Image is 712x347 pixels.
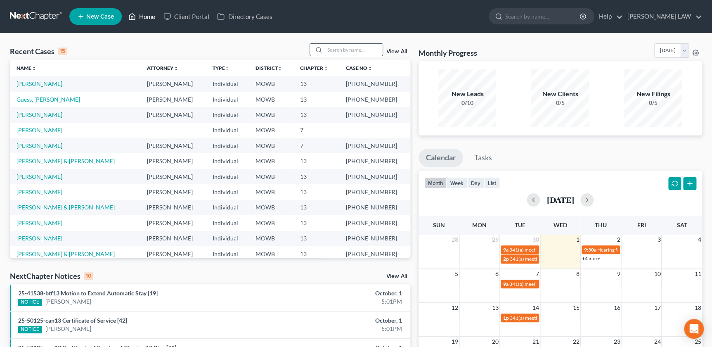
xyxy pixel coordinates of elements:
a: 25-50125-can13 Certificate of Service [42] [18,317,127,324]
td: [PERSON_NAME] [140,138,206,153]
span: 8 [575,269,580,279]
span: 21 [532,337,540,347]
td: [PHONE_NUMBER] [339,184,410,200]
a: Help [595,9,622,24]
span: Thu [595,221,607,228]
td: [PERSON_NAME] [140,215,206,231]
span: 12 [451,303,459,313]
span: 341(a) meeting for [PERSON_NAME] [510,315,589,321]
div: October, 1 [279,289,402,297]
div: 5:01PM [279,325,402,333]
a: Chapterunfold_more [300,65,328,71]
i: unfold_more [173,66,178,71]
span: 24 [653,337,661,347]
td: 7 [293,123,339,138]
button: day [467,177,484,188]
td: MOWB [248,231,293,246]
a: [PERSON_NAME] [17,142,62,149]
div: 10 [84,272,93,280]
div: 15 [58,48,67,55]
div: New Leads [438,89,496,99]
td: [PHONE_NUMBER] [339,138,410,153]
td: MOWB [248,153,293,169]
span: Fri [637,221,646,228]
td: [PERSON_NAME] [140,200,206,215]
div: 0/5 [624,99,682,107]
div: October, 1 [279,316,402,325]
td: [PHONE_NUMBER] [339,107,410,122]
span: 29 [491,235,499,245]
i: unfold_more [323,66,328,71]
span: 10 [653,269,661,279]
button: week [447,177,467,188]
td: [PHONE_NUMBER] [339,92,410,107]
td: Individual [206,92,248,107]
td: [PERSON_NAME] [140,92,206,107]
span: 15 [572,303,580,313]
td: MOWB [248,246,293,261]
span: 341(a) meeting for [PERSON_NAME] [510,256,589,262]
div: Recent Cases [10,46,67,56]
td: [PERSON_NAME] [140,169,206,184]
span: 341(a) meeting for [PERSON_NAME] [509,247,589,253]
span: New Case [86,14,114,20]
td: Individual [206,107,248,122]
i: unfold_more [367,66,372,71]
a: View All [386,49,407,55]
a: [PERSON_NAME] [17,173,62,180]
a: [PERSON_NAME] & [PERSON_NAME] [17,204,115,211]
td: [PHONE_NUMBER] [339,231,410,246]
td: [PERSON_NAME] [140,246,206,261]
td: [PERSON_NAME] [140,184,206,200]
span: 1 [575,235,580,245]
span: 13 [491,303,499,313]
td: Individual [206,76,248,91]
button: month [424,177,447,188]
a: Calendar [419,149,463,167]
a: Districtunfold_more [255,65,282,71]
a: [PERSON_NAME] LAW [623,9,702,24]
a: Case Nounfold_more [345,65,372,71]
td: MOWB [248,200,293,215]
span: 2 [616,235,621,245]
td: MOWB [248,107,293,122]
a: [PERSON_NAME] [17,188,62,195]
td: Individual [206,200,248,215]
span: 9:30a [584,247,596,253]
span: 14 [532,303,540,313]
a: [PERSON_NAME] [45,325,91,333]
td: 13 [293,153,339,169]
div: NOTICE [18,299,42,306]
span: 1p [503,315,509,321]
td: 13 [293,215,339,231]
a: [PERSON_NAME] & [PERSON_NAME] [17,250,115,257]
a: [PERSON_NAME] [17,219,62,226]
div: New Filings [624,89,682,99]
span: Tue [514,221,525,228]
td: MOWB [248,123,293,138]
span: 9a [503,281,509,287]
td: MOWB [248,76,293,91]
td: [PHONE_NUMBER] [339,246,410,261]
span: 2p [503,256,509,262]
td: [PHONE_NUMBER] [339,153,410,169]
td: 13 [293,76,339,91]
td: [PHONE_NUMBER] [339,215,410,231]
span: 6 [494,269,499,279]
a: Attorneyunfold_more [147,65,178,71]
td: Individual [206,123,248,138]
i: unfold_more [31,66,36,71]
span: 3 [656,235,661,245]
a: [PERSON_NAME] [17,111,62,118]
td: [PERSON_NAME] [140,153,206,169]
span: 9a [503,247,509,253]
span: Mon [472,221,487,228]
div: NextChapter Notices [10,271,93,281]
span: Sun [433,221,445,228]
span: 30 [532,235,540,245]
td: Individual [206,215,248,231]
span: 23 [613,337,621,347]
span: 19 [451,337,459,347]
td: 13 [293,169,339,184]
td: [PHONE_NUMBER] [339,169,410,184]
